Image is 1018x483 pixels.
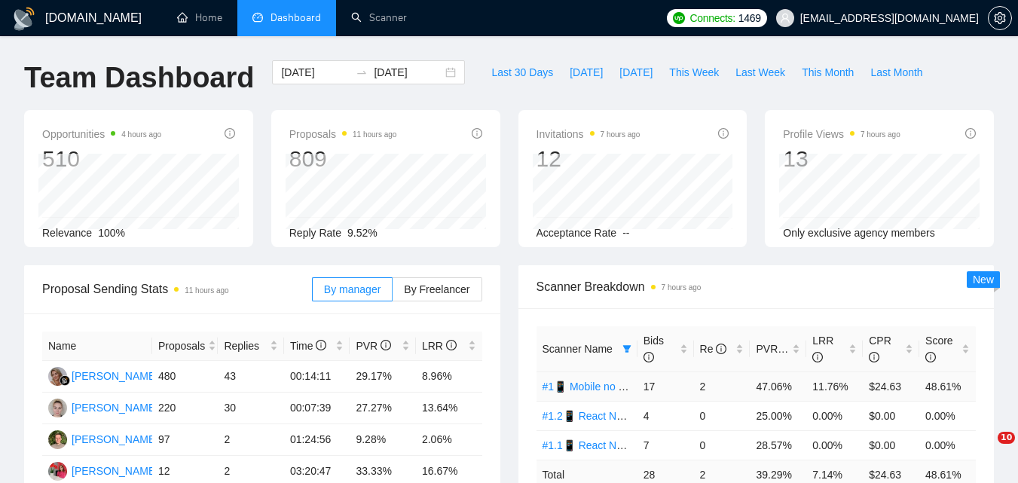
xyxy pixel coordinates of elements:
span: Proposal Sending Stats [42,280,312,298]
span: New [973,274,994,286]
input: End date [374,64,442,81]
span: PVR [756,343,791,355]
span: info-circle [472,128,482,139]
span: Dashboard [271,11,321,24]
span: By manager [324,283,381,295]
span: Last Month [870,64,922,81]
span: This Week [669,64,719,81]
span: Scanner Name [543,343,613,355]
div: [PERSON_NAME] [72,368,158,384]
td: 01:24:56 [284,424,350,456]
td: 00:14:11 [284,361,350,393]
img: MC [48,367,67,386]
button: [DATE] [611,60,661,84]
span: Only exclusive agency members [783,227,935,239]
a: setting [988,12,1012,24]
span: setting [989,12,1011,24]
span: info-circle [718,128,729,139]
td: 2 [218,424,284,456]
img: upwork-logo.png [673,12,685,24]
div: 510 [42,145,161,173]
td: 220 [152,393,219,424]
td: 0.00% [919,430,976,460]
span: Replies [224,338,267,354]
a: MC[PERSON_NAME] [48,369,158,381]
td: $24.63 [863,371,919,401]
span: [DATE] [570,64,603,81]
td: 9.28% [350,424,416,456]
time: 7 hours ago [861,130,900,139]
div: [PERSON_NAME] [72,463,158,479]
button: Last Week [727,60,793,84]
span: info-circle [812,352,823,362]
a: OT[PERSON_NAME] [48,464,158,476]
span: Score [925,335,953,363]
time: 7 hours ago [662,283,702,292]
td: 27.27% [350,393,416,424]
span: info-circle [644,352,654,362]
td: 11.76% [806,371,863,401]
span: 1469 [738,10,761,26]
td: 17 [637,371,694,401]
th: Replies [218,332,284,361]
span: Connects: [689,10,735,26]
img: OT [48,462,67,481]
a: #1.1📱 React Native Evhen [543,439,672,451]
span: 9.52% [347,227,378,239]
time: 11 hours ago [353,130,396,139]
td: 0.00% [919,401,976,430]
span: Relevance [42,227,92,239]
td: 0 [694,401,751,430]
td: 48.61% [919,371,976,401]
a: #1📱 Mobile no stack Evhen Tam (-iOS) [543,381,730,393]
span: By Freelancer [404,283,469,295]
span: Scanner Breakdown [537,277,977,296]
div: 13 [783,145,900,173]
time: 7 hours ago [601,130,640,139]
span: swap-right [356,66,368,78]
td: 30 [218,393,284,424]
a: TK[PERSON_NAME] [48,401,158,413]
td: 28.57% [750,430,806,460]
div: 809 [289,145,397,173]
span: Re [700,343,727,355]
th: Proposals [152,332,219,361]
td: 13.64% [416,393,482,424]
span: Opportunities [42,125,161,143]
div: [PERSON_NAME] [72,399,158,416]
td: 0 [694,430,751,460]
td: 97 [152,424,219,456]
td: 25.00% [750,401,806,430]
span: Profile Views [783,125,900,143]
span: -- [622,227,629,239]
span: Last Week [735,64,785,81]
td: 00:07:39 [284,393,350,424]
span: 10 [998,432,1015,444]
span: LRR [812,335,833,363]
button: Last 30 Days [483,60,561,84]
span: CPR [869,335,891,363]
a: P[PERSON_NAME] [48,433,158,445]
span: Invitations [537,125,640,143]
time: 11 hours ago [185,286,228,295]
iframe: Intercom live chat [967,432,1003,468]
span: Time [290,340,326,352]
input: Start date [281,64,350,81]
span: to [356,66,368,78]
div: [PERSON_NAME] [72,431,158,448]
span: info-circle [316,340,326,350]
td: 0.00% [806,430,863,460]
span: Proposals [289,125,397,143]
span: dashboard [252,12,263,23]
a: homeHome [177,11,222,24]
img: P [48,430,67,449]
time: 4 hours ago [121,130,161,139]
span: 100% [98,227,125,239]
td: 2 [694,371,751,401]
span: PVR [356,340,391,352]
span: filter [622,344,631,353]
a: searchScanner [351,11,407,24]
td: $0.00 [863,401,919,430]
td: $0.00 [863,430,919,460]
div: 12 [537,145,640,173]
